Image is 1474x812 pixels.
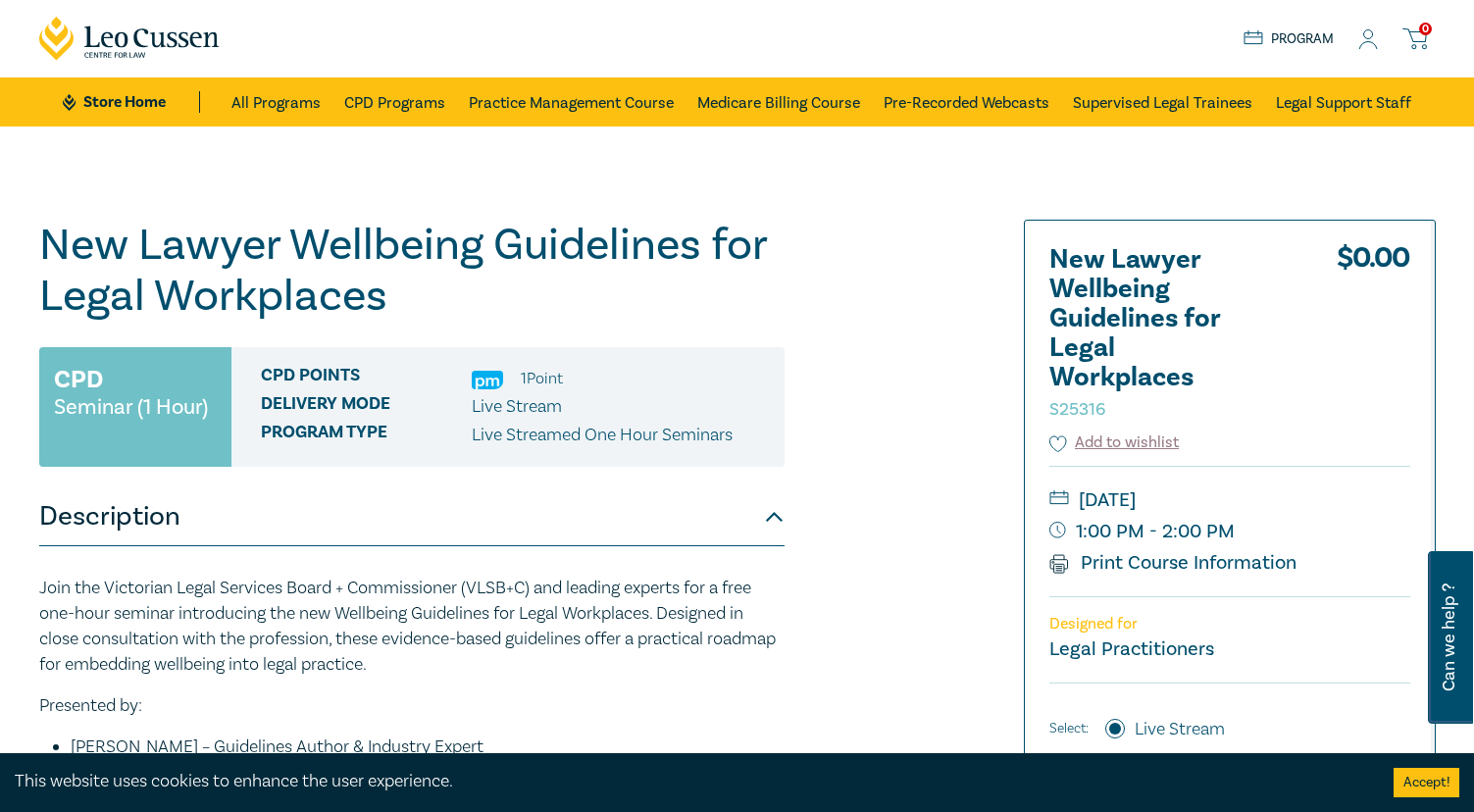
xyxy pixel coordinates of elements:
span: Select: [1049,718,1089,739]
span: CPD Points [261,366,472,391]
span: Program type [261,423,472,448]
small: Seminar (1 Hour) [54,397,208,417]
button: Description [39,487,785,546]
a: Print Course Information [1049,550,1297,576]
h3: CPD [54,362,103,397]
span: Can we help ? [1440,563,1458,712]
img: Practice Management & Business Skills [472,371,503,389]
p: Join the Victorian Legal Services Board + Commissioner (VLSB+C) and leading experts for a free on... [39,576,785,678]
a: All Programs [231,77,321,127]
p: Designed for [1049,615,1410,634]
li: [PERSON_NAME] – Guidelines Author & Industry Expert [71,735,785,760]
span: Delivery Mode [261,394,472,420]
div: This website uses cookies to enhance the user experience. [15,769,1364,794]
li: 1 Point [521,366,563,391]
a: Practice Management Course [469,77,674,127]
small: [DATE] [1049,484,1410,516]
a: Supervised Legal Trainees [1073,77,1252,127]
a: Store Home [63,91,199,113]
a: Legal Support Staff [1276,77,1411,127]
span: Live Stream [472,395,562,418]
span: 0 [1419,23,1432,35]
a: Medicare Billing Course [697,77,860,127]
a: CPD Programs [344,77,445,127]
a: Program [1244,28,1335,50]
label: Live Stream [1135,717,1225,742]
button: Add to wishlist [1049,431,1180,454]
h1: New Lawyer Wellbeing Guidelines for Legal Workplaces [39,220,785,322]
h2: New Lawyer Wellbeing Guidelines for Legal Workplaces [1049,245,1265,422]
small: 1:00 PM - 2:00 PM [1049,516,1410,547]
div: $ 0.00 [1337,245,1410,431]
p: Live Streamed One Hour Seminars [472,423,733,448]
a: Pre-Recorded Webcasts [884,77,1049,127]
button: Accept cookies [1394,768,1459,797]
p: Presented by: [39,693,785,719]
small: S25316 [1049,398,1105,421]
small: Legal Practitioners [1049,636,1214,662]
